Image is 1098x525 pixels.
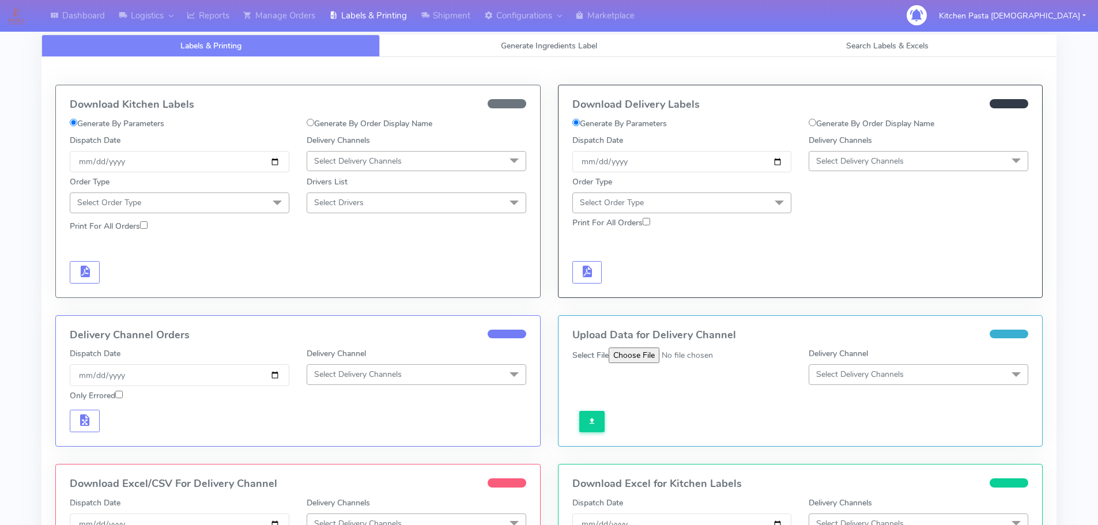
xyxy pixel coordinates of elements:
label: Dispatch Date [70,134,120,146]
label: Delivery Channels [809,134,872,146]
label: Delivery Channels [809,497,872,509]
input: Only Errored [115,391,123,398]
input: Print For All Orders [140,221,148,229]
input: Print For All Orders [643,218,650,225]
span: Select Order Type [77,197,141,208]
h4: Download Delivery Labels [572,99,1029,111]
input: Generate By Parameters [70,119,77,126]
label: Delivery Channel [307,348,366,360]
h4: Delivery Channel Orders [70,330,526,341]
label: Delivery Channel [809,348,868,360]
label: Print For All Orders [572,217,650,229]
label: Generate By Parameters [572,118,667,130]
span: Labels & Printing [180,40,242,51]
label: Print For All Orders [70,220,148,232]
label: Dispatch Date [70,348,120,360]
input: Generate By Order Display Name [307,119,314,126]
label: Delivery Channels [307,497,370,509]
label: Dispatch Date [70,497,120,509]
span: Generate Ingredients Label [501,40,597,51]
span: Select Delivery Channels [314,156,402,167]
label: Order Type [572,176,612,188]
span: Select Order Type [580,197,644,208]
label: Generate By Order Display Name [307,118,432,130]
label: Generate By Order Display Name [809,118,934,130]
h4: Download Kitchen Labels [70,99,526,111]
ul: Tabs [41,35,1057,57]
span: Select Delivery Channels [314,369,402,380]
h4: Download Excel/CSV For Delivery Channel [70,478,526,490]
label: Order Type [70,176,110,188]
span: Select Drivers [314,197,364,208]
label: Generate By Parameters [70,118,164,130]
label: Dispatch Date [572,497,623,509]
button: Kitchen Pasta [DEMOGRAPHIC_DATA] [930,4,1095,28]
input: Generate By Order Display Name [809,119,816,126]
label: Dispatch Date [572,134,623,146]
input: Generate By Parameters [572,119,580,126]
span: Select Delivery Channels [816,369,904,380]
h4: Upload Data for Delivery Channel [572,330,1029,341]
label: Drivers List [307,176,348,188]
span: Select Delivery Channels [816,156,904,167]
label: Select File [572,349,609,361]
span: Search Labels & Excels [846,40,929,51]
label: Only Errored [70,390,123,402]
label: Delivery Channels [307,134,370,146]
h4: Download Excel for Kitchen Labels [572,478,1029,490]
